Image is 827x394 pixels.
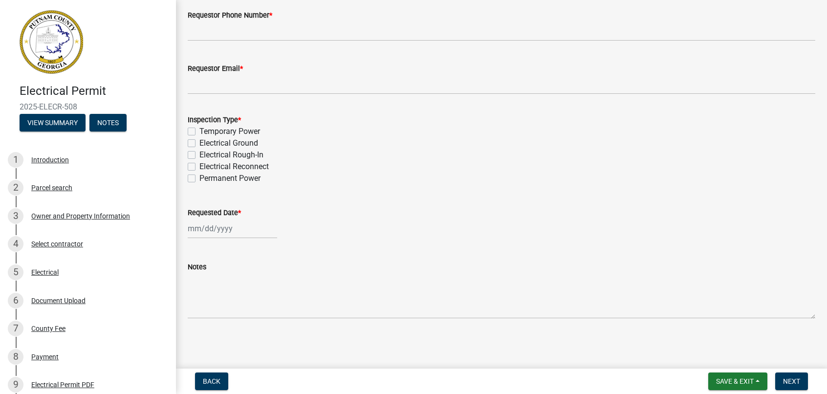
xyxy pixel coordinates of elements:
[31,325,65,332] div: County Fee
[188,264,206,271] label: Notes
[8,152,23,168] div: 1
[199,161,269,173] label: Electrical Reconnect
[31,269,59,276] div: Electrical
[188,66,243,72] label: Requestor Email
[8,264,23,280] div: 5
[716,377,754,385] span: Save & Exit
[31,381,94,388] div: Electrical Permit PDF
[31,241,83,247] div: Select contractor
[188,219,277,239] input: mm/dd/yyyy
[199,173,261,184] label: Permanent Power
[31,353,59,360] div: Payment
[20,10,83,74] img: Putnam County, Georgia
[195,372,228,390] button: Back
[188,117,241,124] label: Inspection Type
[783,377,800,385] span: Next
[8,180,23,196] div: 2
[31,213,130,219] div: Owner and Property Information
[20,84,168,98] h4: Electrical Permit
[775,372,808,390] button: Next
[8,349,23,365] div: 8
[31,156,69,163] div: Introduction
[20,114,86,131] button: View Summary
[203,377,220,385] span: Back
[31,184,72,191] div: Parcel search
[20,102,156,111] span: 2025-ELECR-508
[8,321,23,336] div: 7
[89,119,127,127] wm-modal-confirm: Notes
[199,137,258,149] label: Electrical Ground
[8,293,23,308] div: 6
[188,210,241,217] label: Requested Date
[188,12,272,19] label: Requestor Phone Number
[199,126,260,137] label: Temporary Power
[708,372,767,390] button: Save & Exit
[8,377,23,393] div: 9
[199,149,263,161] label: Electrical Rough-In
[8,208,23,224] div: 3
[8,236,23,252] div: 4
[89,114,127,131] button: Notes
[31,297,86,304] div: Document Upload
[20,119,86,127] wm-modal-confirm: Summary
